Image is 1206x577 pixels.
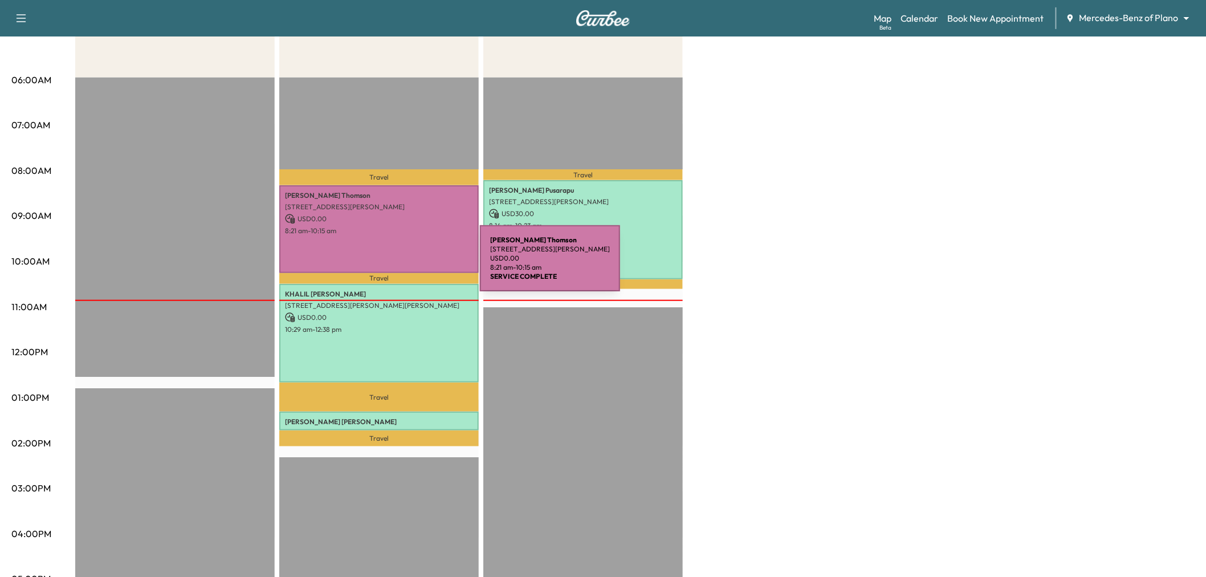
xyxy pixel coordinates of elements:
p: Travel [279,273,479,284]
p: USD 0.00 [285,214,473,224]
img: Curbee Logo [576,10,630,26]
a: Book New Appointment [948,11,1044,25]
p: [STREET_ADDRESS][PERSON_NAME] [489,197,677,206]
p: 01:00PM [11,391,49,404]
p: USD 30.00 [489,209,677,219]
p: 03:00PM [11,481,51,495]
p: [STREET_ADDRESS] [285,429,473,438]
p: 07:00AM [11,118,50,132]
a: Calendar [901,11,939,25]
p: Travel [279,169,479,185]
p: 10:29 am - 12:38 pm [285,325,473,334]
p: 09:00AM [11,209,51,222]
p: 06:00AM [11,73,51,87]
p: [PERSON_NAME] Thomson [285,191,473,200]
p: 02:00PM [11,436,51,450]
span: Mercedes-Benz of Plano [1079,11,1179,25]
p: 10:00AM [11,254,50,268]
p: [STREET_ADDRESS][PERSON_NAME][PERSON_NAME] [285,301,473,310]
div: Beta [879,23,891,32]
p: KHALIL [PERSON_NAME] [285,290,473,299]
p: Travel [483,169,683,180]
p: 08:00AM [11,164,51,177]
p: 8:21 am - 10:15 am [285,226,473,235]
p: [STREET_ADDRESS][PERSON_NAME] [285,202,473,212]
p: Travel [279,430,479,446]
p: 8:14 am - 10:23 am [489,221,677,230]
p: Travel [279,383,479,412]
p: [PERSON_NAME] Pusarapu [489,186,677,195]
p: 11:00AM [11,300,47,314]
p: 12:00PM [11,345,48,359]
p: [PERSON_NAME] [PERSON_NAME] [285,417,473,426]
p: USD 0.00 [285,312,473,323]
p: 04:00PM [11,527,51,541]
a: MapBeta [874,11,891,25]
